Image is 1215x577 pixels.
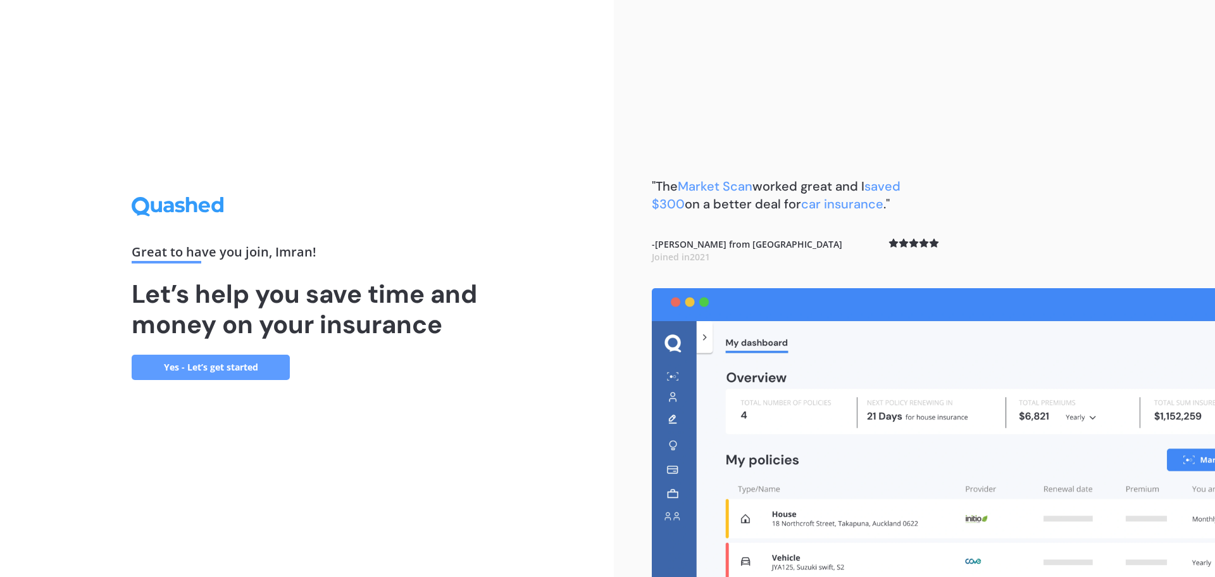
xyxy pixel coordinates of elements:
[801,196,883,212] span: car insurance
[652,178,900,212] b: "The worked great and I on a better deal for ."
[652,238,842,263] b: - [PERSON_NAME] from [GEOGRAPHIC_DATA]
[652,251,710,263] span: Joined in 2021
[652,178,900,212] span: saved $300
[132,279,482,339] h1: Let’s help you save time and money on your insurance
[652,288,1215,577] img: dashboard.webp
[132,355,290,380] a: Yes - Let’s get started
[132,246,482,263] div: Great to have you join , Imran !
[678,178,752,194] span: Market Scan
